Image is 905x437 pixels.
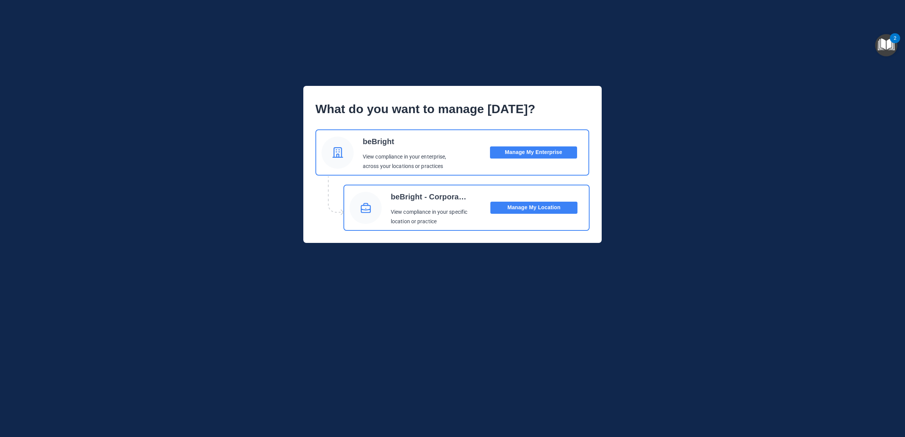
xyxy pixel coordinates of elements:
p: beBright - Corporate Portal [391,189,468,204]
p: View compliance in your specific [391,207,468,217]
button: Manage My Location [490,202,577,214]
p: beBright [363,134,440,149]
div: 2 [894,38,896,48]
p: location or practice [391,217,468,227]
p: What do you want to manage [DATE]? [315,98,590,120]
p: across your locations or practices [363,162,446,171]
button: Open Resource Center, 2 new notifications [875,34,897,56]
p: View compliance in your enterprise, [363,152,446,162]
button: Manage My Enterprise [490,146,577,159]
